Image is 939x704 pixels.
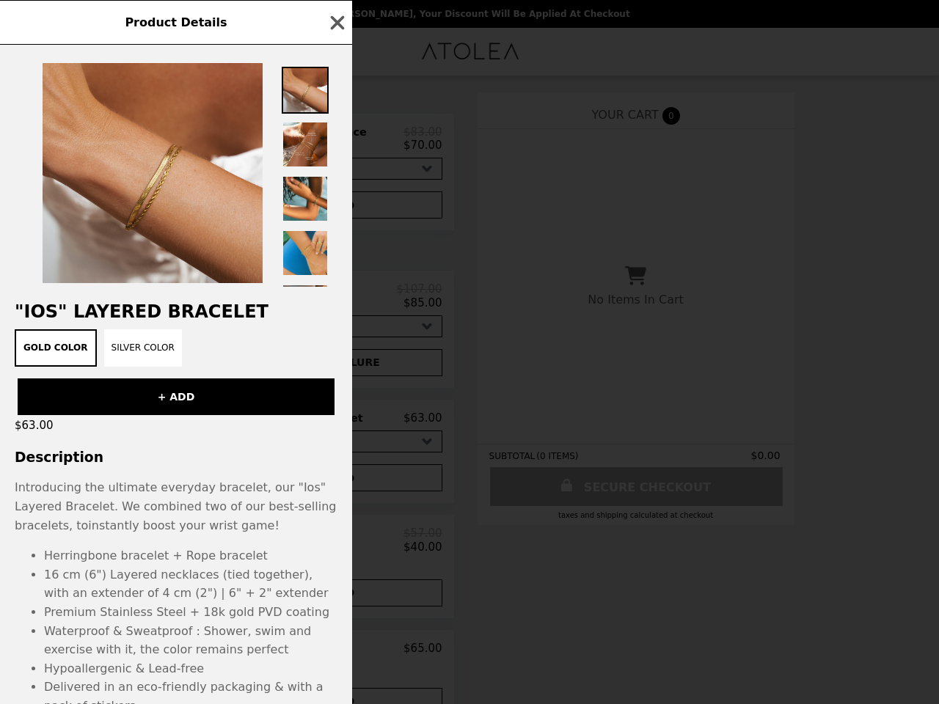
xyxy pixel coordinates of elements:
span: Product Details [125,15,227,29]
img: Thumbnail 4 [282,230,329,276]
li: Hypoallergenic & Lead-free [44,659,337,678]
button: + ADD [18,378,335,415]
img: Thumbnail 3 [282,175,329,222]
img: Thumbnail 5 [282,284,329,331]
li: 16 cm (6") Layered necklaces (tied together), with an extender of 4 cm (2") | 6" + 2" extender [44,565,337,603]
p: Introducing the ultimate everyday bracelet, our "Ios" Layered Bracelet. We combined two of our be... [15,480,336,532]
li: Premium Stainless Steel + 18k gold PVD coating [44,603,337,622]
img: Gold Color [43,63,263,283]
button: Silver Color [104,329,182,367]
button: Gold Color [15,329,97,367]
span: instantly boost your wrist game! [88,518,279,532]
li: Waterproof & Sweatproof : Shower, swim and exercise with it, the color remains perfect [44,622,337,659]
img: Thumbnail 2 [282,121,329,168]
li: Herringbone bracelet + Rope bracelet [44,546,337,565]
img: Thumbnail 1 [282,67,329,114]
